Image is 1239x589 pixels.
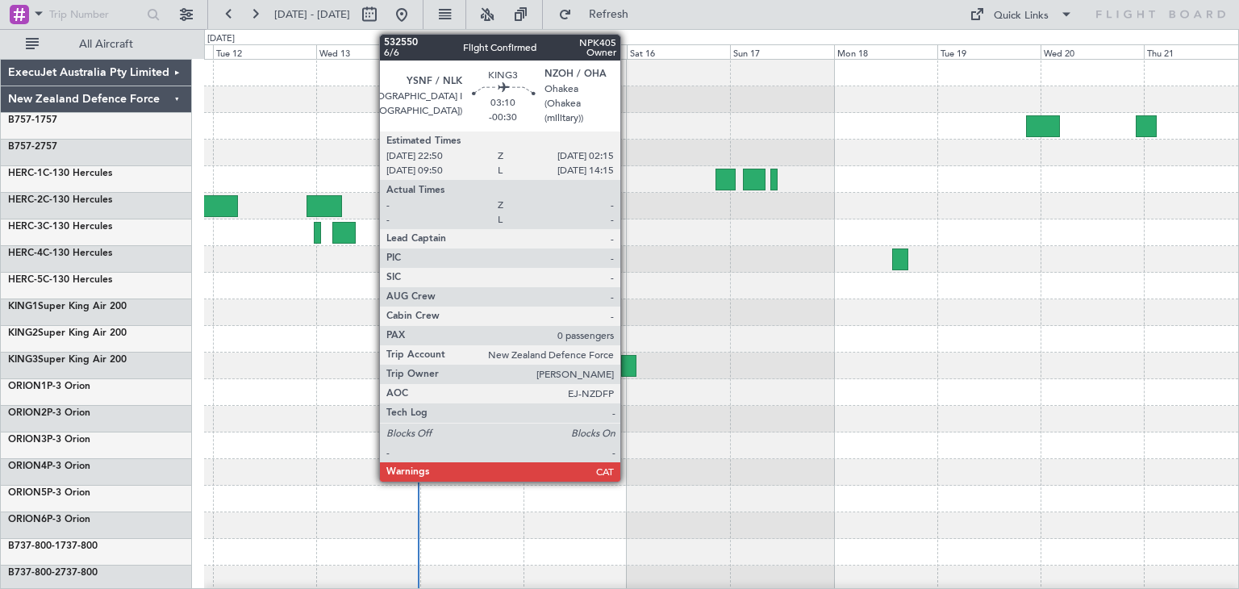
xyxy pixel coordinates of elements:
[8,249,43,258] span: HERC-4
[8,435,47,445] span: ORION3
[575,9,643,20] span: Refresh
[8,462,47,471] span: ORION4
[42,39,170,50] span: All Aircraft
[8,541,98,551] a: B737-800-1737-800
[8,435,90,445] a: ORION3P-3 Orion
[8,568,60,578] span: B737-800-2
[8,541,60,551] span: B737-800-1
[937,44,1041,59] div: Tue 19
[8,488,90,498] a: ORION5P-3 Orion
[8,142,40,152] span: B757-2
[8,142,57,152] a: B757-2757
[8,515,90,524] a: ORION6P-3 Orion
[316,44,419,59] div: Wed 13
[8,462,90,471] a: ORION4P-3 Orion
[962,2,1081,27] button: Quick Links
[213,44,316,59] div: Tue 12
[8,328,127,338] a: KING2Super King Air 200
[8,568,98,578] a: B737-800-2737-800
[8,115,40,125] span: B757-1
[274,7,350,22] span: [DATE] - [DATE]
[8,115,57,125] a: B757-1757
[8,515,47,524] span: ORION6
[207,32,235,46] div: [DATE]
[8,382,90,391] a: ORION1P-3 Orion
[551,2,648,27] button: Refresh
[8,382,47,391] span: ORION1
[8,249,112,258] a: HERC-4C-130 Hercules
[8,169,112,178] a: HERC-1C-130 Hercules
[524,44,627,59] div: Fri 15
[420,44,524,59] div: Thu 14
[8,222,43,232] span: HERC-3
[8,222,112,232] a: HERC-3C-130 Hercules
[8,302,127,311] a: KING1Super King Air 200
[8,488,47,498] span: ORION5
[834,44,937,59] div: Mon 18
[18,31,175,57] button: All Aircraft
[627,44,730,59] div: Sat 16
[8,328,38,338] span: KING2
[49,2,142,27] input: Trip Number
[8,302,38,311] span: KING1
[8,169,43,178] span: HERC-1
[730,44,833,59] div: Sun 17
[8,408,47,418] span: ORION2
[8,355,38,365] span: KING3
[8,408,90,418] a: ORION2P-3 Orion
[8,195,112,205] a: HERC-2C-130 Hercules
[8,195,43,205] span: HERC-2
[1041,44,1144,59] div: Wed 20
[8,355,127,365] a: KING3Super King Air 200
[8,275,112,285] a: HERC-5C-130 Hercules
[994,8,1049,24] div: Quick Links
[8,275,43,285] span: HERC-5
